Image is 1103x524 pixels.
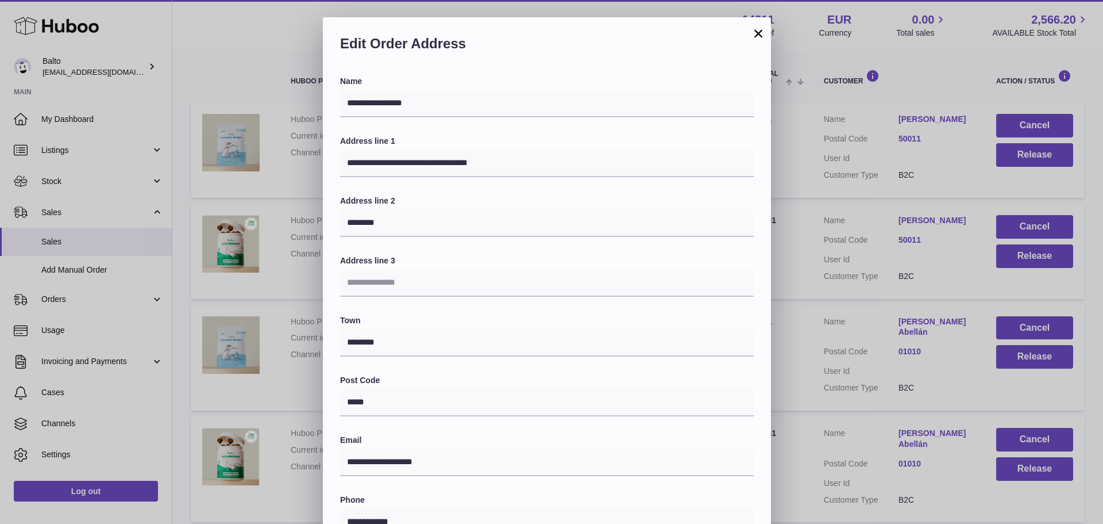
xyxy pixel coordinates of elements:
[340,435,754,446] label: Email
[340,196,754,206] label: Address line 2
[340,315,754,326] label: Town
[340,136,754,147] label: Address line 1
[340,495,754,506] label: Phone
[751,26,765,40] button: ×
[340,375,754,386] label: Post Code
[340,35,754,59] h2: Edit Order Address
[340,76,754,87] label: Name
[340,255,754,266] label: Address line 3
